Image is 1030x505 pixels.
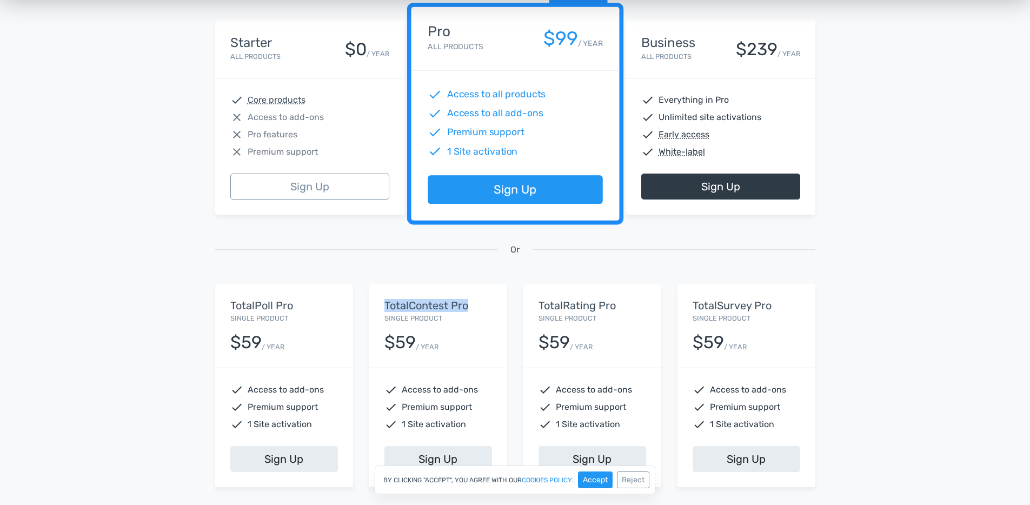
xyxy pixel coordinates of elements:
a: Sign Up [693,446,800,472]
span: check [230,401,243,414]
small: All Products [428,42,483,51]
button: Reject [617,471,649,488]
span: 1 Site activation [556,418,620,431]
span: check [693,418,706,431]
span: Unlimited site activations [659,111,761,124]
small: All Products [230,52,281,61]
small: Single Product [384,314,442,322]
span: 1 Site activation [710,418,774,431]
span: Access to all add-ons [447,107,543,121]
span: Premium support [447,125,524,139]
small: Single Product [693,314,750,322]
small: / YEAR [570,342,593,352]
div: $59 [693,333,724,352]
small: Single Product [539,314,596,322]
span: 1 Site activation [248,418,312,431]
h4: Starter [230,36,281,50]
small: All Products [641,52,692,61]
span: check [428,88,442,102]
span: check [230,94,243,107]
span: Access to add-ons [402,383,478,396]
h4: Pro [428,24,483,39]
small: / YEAR [416,342,438,352]
div: $239 [736,40,778,59]
span: check [641,111,654,124]
small: / YEAR [724,342,747,352]
span: check [641,145,654,158]
span: Premium support [248,401,318,414]
span: close [230,145,243,158]
h5: TotalContest Pro [384,300,492,311]
span: check [428,125,442,139]
small: / YEAR [262,342,284,352]
span: Premium support [402,401,472,414]
span: Access to all products [447,88,546,102]
span: check [230,418,243,431]
span: check [641,128,654,141]
span: Premium support [710,401,780,414]
a: Sign Up [539,446,646,472]
span: Access to add-ons [556,383,632,396]
small: / YEAR [778,49,800,59]
span: 1 Site activation [447,144,517,158]
span: check [641,94,654,107]
a: Sign Up [230,446,338,472]
span: Premium support [556,401,626,414]
span: close [230,128,243,141]
span: Premium support [248,145,318,158]
div: $0 [345,40,367,59]
span: check [384,401,397,414]
span: check [539,418,551,431]
h5: TotalRating Pro [539,300,646,311]
div: $59 [384,333,416,352]
span: Access to add-ons [248,111,324,124]
span: check [693,383,706,396]
button: Accept [578,471,613,488]
span: check [539,383,551,396]
span: Access to add-ons [248,383,324,396]
span: check [230,383,243,396]
h5: TotalSurvey Pro [693,300,800,311]
span: Pro features [248,128,297,141]
span: check [384,383,397,396]
div: $59 [539,333,570,352]
span: check [428,144,442,158]
span: check [384,418,397,431]
h5: TotalPoll Pro [230,300,338,311]
span: 1 Site activation [402,418,466,431]
a: Sign Up [428,176,602,204]
span: check [539,401,551,414]
span: close [230,111,243,124]
a: cookies policy [522,477,572,483]
span: Everything in Pro [659,94,729,107]
small: Single Product [230,314,288,322]
span: check [428,107,442,121]
a: Sign Up [384,446,492,472]
small: / YEAR [577,38,602,49]
span: check [693,401,706,414]
a: Sign Up [641,174,800,200]
div: $59 [230,333,262,352]
div: By clicking "Accept", you agree with our . [375,466,655,494]
abbr: White-label [659,145,705,158]
h4: Business [641,36,695,50]
div: $99 [543,28,577,49]
small: / YEAR [367,49,389,59]
a: Sign Up [230,174,389,200]
abbr: Early access [659,128,709,141]
span: Or [510,243,520,256]
abbr: Core products [248,94,305,107]
span: Access to add-ons [710,383,786,396]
